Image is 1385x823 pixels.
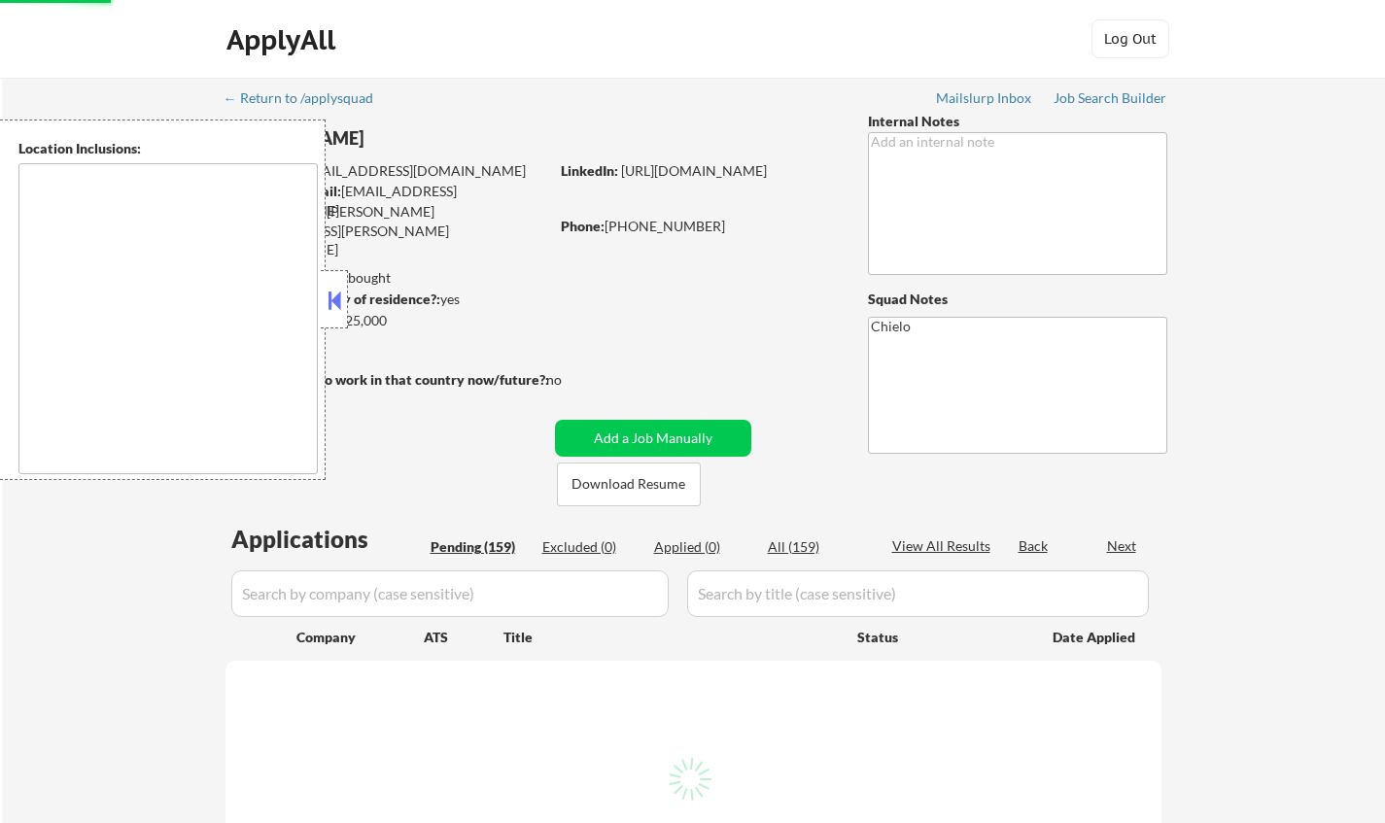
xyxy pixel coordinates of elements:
div: Title [503,628,839,647]
div: Back [1019,536,1050,556]
div: View All Results [892,536,996,556]
div: ApplyAll [226,23,341,56]
div: Mailslurp Inbox [936,91,1033,105]
button: Add a Job Manually [555,420,751,457]
div: Internal Notes [868,112,1167,131]
div: $125,000 [225,311,548,330]
div: Next [1107,536,1138,556]
div: Company [296,628,424,647]
div: Applied (0) [654,537,751,557]
input: Search by company (case sensitive) [231,570,669,617]
button: Download Resume [557,463,701,506]
div: no [546,370,602,390]
div: Job Search Builder [1054,91,1167,105]
div: 0 sent / 100 bought [225,268,548,288]
div: Location Inclusions: [18,139,318,158]
div: [EMAIL_ADDRESS][DOMAIN_NAME] [226,182,548,220]
a: [URL][DOMAIN_NAME] [621,162,767,179]
strong: LinkedIn: [561,162,618,179]
strong: Will need Visa to work in that country now/future?: [225,371,549,388]
input: Search by title (case sensitive) [687,570,1149,617]
div: [PERSON_NAME] [225,126,625,151]
div: [EMAIL_ADDRESS][DOMAIN_NAME] [226,161,548,181]
div: ATS [424,628,503,647]
div: Date Applied [1053,628,1138,647]
div: [PHONE_NUMBER] [561,217,836,236]
div: Pending (159) [431,537,528,557]
div: All (159) [768,537,865,557]
div: Applications [231,528,424,551]
button: Log Out [1091,19,1169,58]
a: Mailslurp Inbox [936,90,1033,110]
div: [PERSON_NAME][EMAIL_ADDRESS][PERSON_NAME][DOMAIN_NAME] [225,202,548,259]
div: yes [225,290,542,309]
div: Excluded (0) [542,537,640,557]
div: Squad Notes [868,290,1167,309]
strong: Phone: [561,218,605,234]
a: ← Return to /applysquad [224,90,392,110]
div: ← Return to /applysquad [224,91,392,105]
div: Status [857,619,1024,654]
